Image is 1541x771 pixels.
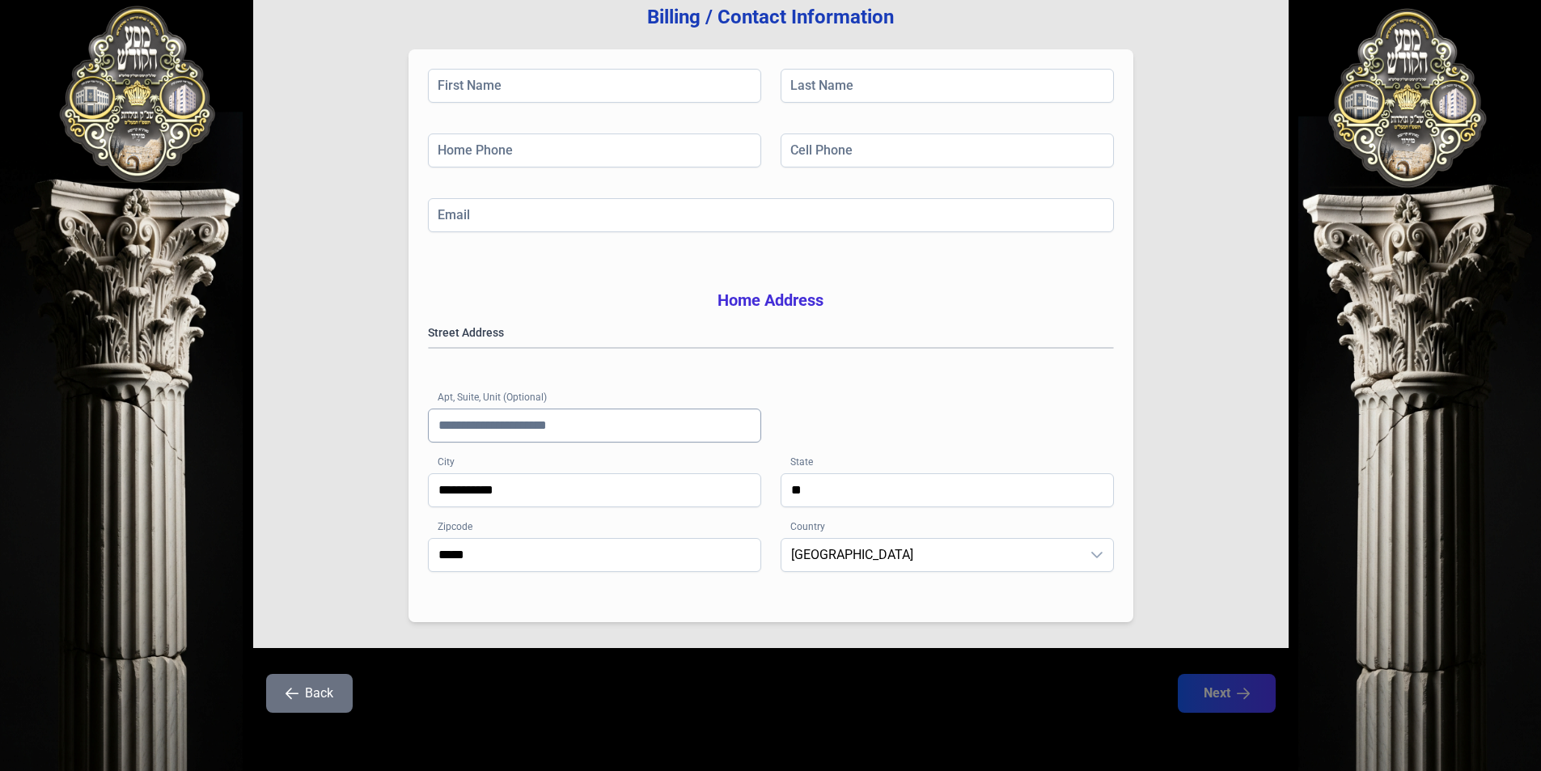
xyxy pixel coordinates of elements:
div: dropdown trigger [1081,539,1113,571]
button: Next [1178,674,1276,713]
button: Back [266,674,353,713]
h3: Home Address [428,289,1114,311]
h3: Billing / Contact Information [279,4,1263,30]
span: United States [781,539,1081,571]
label: Street Address [428,324,1114,341]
